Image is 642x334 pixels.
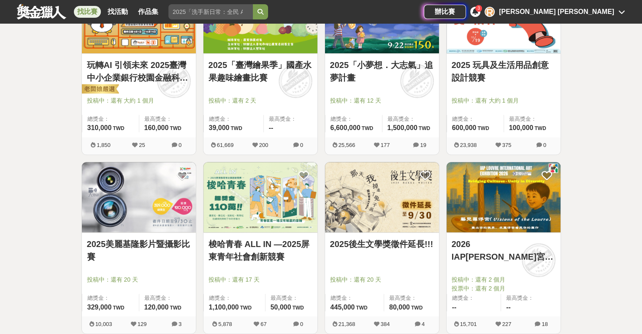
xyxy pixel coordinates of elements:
[144,124,169,131] span: 160,000
[80,84,119,95] img: 老闆娘嚴選
[138,321,147,327] span: 129
[230,125,242,131] span: TWD
[452,275,555,284] span: 投稿中：還有 2 個月
[452,284,555,293] span: 投票中：還有 2 個月
[209,115,258,123] span: 總獎金：
[269,115,312,123] span: 最高獎金：
[330,59,434,84] a: 2025「小夢想．大志氣」追夢計畫
[447,162,561,233] a: Cover Image
[502,321,512,327] span: 227
[170,305,181,311] span: TWD
[422,321,425,327] span: 4
[387,124,417,131] span: 1,500,000
[330,275,434,284] span: 投稿中：還有 20 天
[339,142,355,148] span: 25,566
[300,142,303,148] span: 0
[218,321,232,327] span: 5,878
[269,124,274,131] span: --
[452,294,496,302] span: 總獎金：
[144,304,169,311] span: 120,000
[509,124,534,131] span: 100,000
[452,124,477,131] span: 600,000
[506,304,511,311] span: --
[87,124,112,131] span: 310,000
[447,162,561,233] img: Cover Image
[82,162,196,233] a: Cover Image
[542,321,547,327] span: 18
[260,321,266,327] span: 67
[209,59,312,84] a: 2025「臺灣繪果季」國產水果趣味繪畫比賽
[411,305,423,311] span: TWD
[209,304,239,311] span: 1,100,000
[339,321,355,327] span: 21,368
[97,142,111,148] span: 1,850
[82,162,196,233] img: Cover Image
[381,142,390,148] span: 177
[330,124,360,131] span: 6,600,000
[330,115,377,123] span: 總獎金：
[170,125,181,131] span: TWD
[144,115,191,123] span: 最高獎金：
[271,294,312,302] span: 最高獎金：
[113,125,124,131] span: TWD
[460,142,477,148] span: 23,938
[74,6,101,18] a: 找比賽
[209,275,312,284] span: 投稿中：還有 17 天
[387,115,434,123] span: 最高獎金：
[259,142,268,148] span: 200
[389,294,434,302] span: 最高獎金：
[420,142,426,148] span: 19
[356,305,367,311] span: TWD
[179,142,181,148] span: 0
[113,305,124,311] span: TWD
[203,162,317,233] img: Cover Image
[87,59,191,84] a: 玩轉AI 引領未來 2025臺灣中小企業銀行校園金融科技創意挑戰賽
[389,304,410,311] span: 80,000
[87,304,112,311] span: 329,000
[362,125,373,131] span: TWD
[209,124,230,131] span: 39,000
[502,142,512,148] span: 375
[419,125,430,131] span: TWD
[293,305,304,311] span: TWD
[452,238,555,263] a: 2026 IAP[PERSON_NAME]宮國際藝術展徵件
[485,7,495,17] div: R
[330,96,434,105] span: 投稿中：還有 12 天
[179,321,181,327] span: 3
[139,142,145,148] span: 25
[209,238,312,263] a: 梭哈青春 ALL IN —2025屏東青年社會創新競賽
[87,238,191,263] a: 2025美麗基隆影片暨攝影比賽
[209,294,260,302] span: 總獎金：
[300,321,303,327] span: 0
[87,294,134,302] span: 總獎金：
[452,59,555,84] a: 2025 玩具及生活用品創意設計競賽
[330,294,379,302] span: 總獎金：
[203,162,317,233] a: Cover Image
[144,294,191,302] span: 最高獎金：
[499,7,614,17] div: [PERSON_NAME] [PERSON_NAME]
[87,96,191,105] span: 投稿中：還有 大約 1 個月
[509,115,555,123] span: 最高獎金：
[104,6,131,18] a: 找活動
[271,304,291,311] span: 50,000
[87,275,191,284] span: 投稿中：還有 20 天
[381,321,390,327] span: 384
[506,294,555,302] span: 最高獎金：
[87,115,134,123] span: 總獎金：
[452,115,498,123] span: 總獎金：
[452,96,555,105] span: 投稿中：還有 大約 1 個月
[325,162,439,233] img: Cover Image
[135,6,162,18] a: 作品集
[240,305,252,311] span: TWD
[477,6,480,11] span: 3
[543,142,546,148] span: 0
[424,5,466,19] a: 辦比賽
[330,304,355,311] span: 445,000
[209,96,312,105] span: 投稿中：還有 2 天
[217,142,234,148] span: 61,669
[452,304,457,311] span: --
[325,162,439,233] a: Cover Image
[477,125,489,131] span: TWD
[168,4,253,19] input: 2025「洗手新日常：全民 ALL IN」洗手歌全台徵選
